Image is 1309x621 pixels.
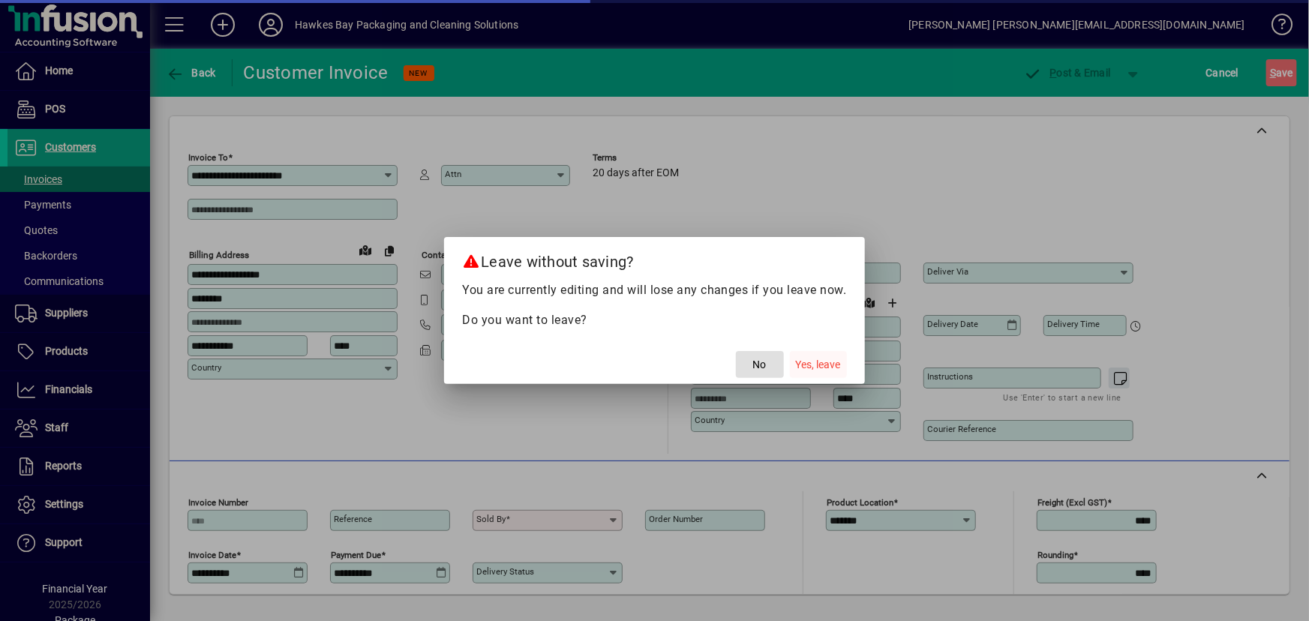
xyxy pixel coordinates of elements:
[444,237,865,280] h2: Leave without saving?
[462,281,847,299] p: You are currently editing and will lose any changes if you leave now.
[753,357,767,373] span: No
[736,351,784,378] button: No
[790,351,847,378] button: Yes, leave
[796,357,841,373] span: Yes, leave
[462,311,847,329] p: Do you want to leave?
